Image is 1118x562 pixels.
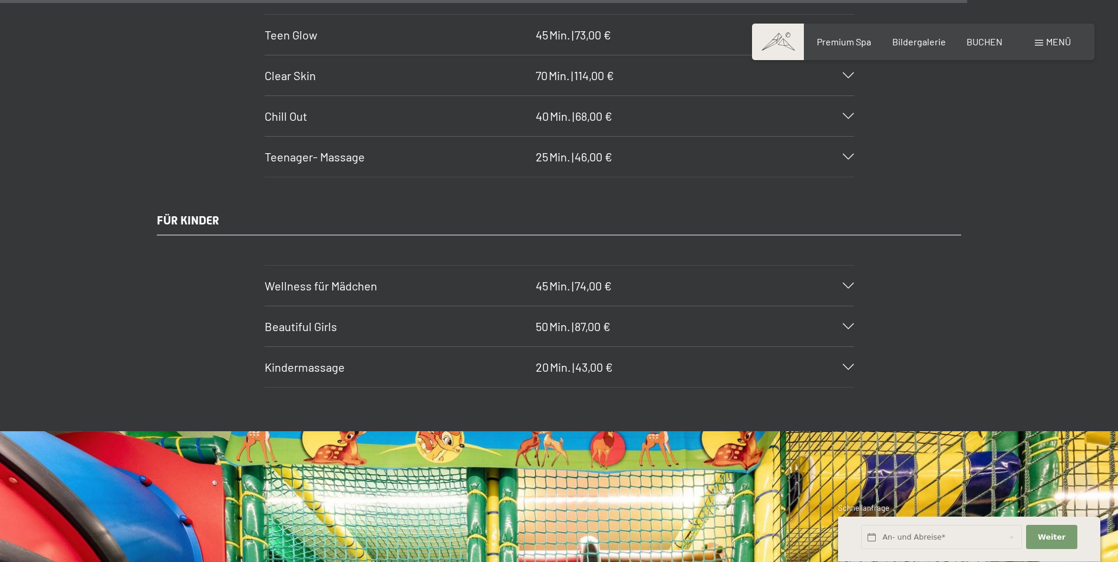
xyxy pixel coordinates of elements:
span: Min. [549,319,570,333]
span: Min. [550,109,571,123]
span: 70 [536,68,548,82]
span: 46,00 € [575,150,612,164]
span: | [571,68,573,82]
span: 25 [536,150,548,164]
span: Clear Skin [265,68,316,82]
span: Wellness für Mädchen [265,279,377,293]
span: Min. [550,360,571,374]
span: 45 [536,279,548,293]
button: Weiter [1026,525,1077,550]
span: Schnellanfrage [838,503,889,513]
span: 43,00 € [575,360,613,374]
span: 87,00 € [575,319,611,333]
span: Min. [549,68,570,82]
span: | [572,360,574,374]
a: Bildergalerie [892,36,946,47]
span: 74,00 € [575,279,612,293]
span: Beautiful Girls [265,319,337,333]
a: BUCHEN [967,36,1002,47]
span: Min. [549,28,570,42]
span: Kindermassage [265,360,345,374]
span: | [572,28,573,42]
span: | [572,319,573,333]
a: Premium Spa [817,36,871,47]
span: 114,00 € [574,68,614,82]
span: 40 [536,109,549,123]
span: Min. [549,150,570,164]
span: 68,00 € [575,109,612,123]
span: Chill Out [265,109,307,123]
span: 45 [536,28,548,42]
span: 73,00 € [575,28,611,42]
span: | [572,150,573,164]
span: FÜR KINDER [157,213,219,227]
span: Weiter [1038,532,1066,543]
span: Teen Glow [265,28,317,42]
span: | [572,109,574,123]
span: | [572,279,573,293]
span: Teenager- Massage [265,150,365,164]
span: Menü [1046,36,1071,47]
span: 20 [536,360,549,374]
span: Min. [549,279,570,293]
span: 50 [536,319,548,333]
